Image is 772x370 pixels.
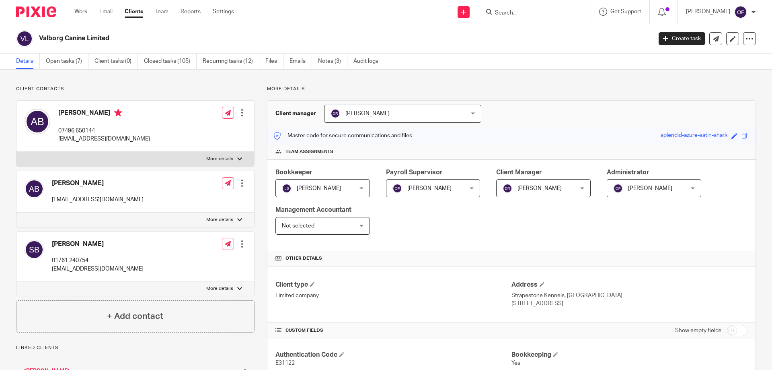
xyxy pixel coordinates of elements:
[345,111,390,116] span: [PERSON_NAME]
[285,149,333,155] span: Team assignments
[285,255,322,262] span: Other details
[517,186,562,191] span: [PERSON_NAME]
[52,265,144,273] p: [EMAIL_ADDRESS][DOMAIN_NAME]
[265,54,283,69] a: Files
[661,131,727,141] div: splendid-azure-satin-shark
[297,186,341,191] span: [PERSON_NAME]
[275,207,351,213] span: Management Accountant
[275,327,511,334] h4: CUSTOM FIELDS
[289,54,312,69] a: Emails
[511,351,747,359] h4: Bookkeeping
[503,184,512,193] img: svg%3E
[52,240,144,248] h4: [PERSON_NAME]
[107,310,163,322] h4: + Add contact
[206,156,233,162] p: More details
[74,8,87,16] a: Work
[58,109,150,119] h4: [PERSON_NAME]
[275,169,312,176] span: Bookkeeper
[607,169,649,176] span: Administrator
[125,8,143,16] a: Clients
[686,8,730,16] p: [PERSON_NAME]
[511,291,747,300] p: Strapestone Kennels, [GEOGRAPHIC_DATA]
[25,179,44,198] img: svg%3E
[213,8,234,16] a: Settings
[386,169,443,176] span: Payroll Supervisor
[16,345,255,351] p: Linked clients
[52,256,144,265] p: 01761 240754
[16,86,255,92] p: Client contacts
[155,8,168,16] a: Team
[99,8,113,16] a: Email
[318,54,347,69] a: Notes (3)
[275,360,295,366] span: E31122
[52,179,144,188] h4: [PERSON_NAME]
[407,186,452,191] span: [PERSON_NAME]
[659,32,705,45] a: Create task
[144,54,197,69] a: Closed tasks (105)
[275,351,511,359] h4: Authentication Code
[52,196,144,204] p: [EMAIL_ADDRESS][DOMAIN_NAME]
[58,135,150,143] p: [EMAIL_ADDRESS][DOMAIN_NAME]
[273,132,412,140] p: Master code for secure communications and files
[46,54,88,69] a: Open tasks (7)
[203,54,259,69] a: Recurring tasks (12)
[206,217,233,223] p: More details
[25,109,50,134] img: svg%3E
[181,8,201,16] a: Reports
[114,109,122,117] i: Primary
[610,9,641,14] span: Get Support
[511,300,747,308] p: [STREET_ADDRESS]
[275,110,316,118] h3: Client manager
[206,285,233,292] p: More details
[16,54,40,69] a: Details
[39,34,525,43] h2: Valborg Canine Limited
[282,223,314,229] span: Not selected
[675,327,721,335] label: Show empty fields
[16,6,56,17] img: Pixie
[734,6,747,19] img: svg%3E
[282,184,292,193] img: svg%3E
[494,10,567,17] input: Search
[331,109,340,118] img: svg%3E
[496,169,542,176] span: Client Manager
[267,86,756,92] p: More details
[392,184,402,193] img: svg%3E
[275,281,511,289] h4: Client type
[58,127,150,135] p: 07496 650144
[511,281,747,289] h4: Address
[628,186,672,191] span: [PERSON_NAME]
[275,291,511,300] p: Limited company
[511,360,520,366] span: Yes
[25,240,44,259] img: svg%3E
[353,54,384,69] a: Audit logs
[16,30,33,47] img: svg%3E
[613,184,623,193] img: svg%3E
[94,54,138,69] a: Client tasks (0)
